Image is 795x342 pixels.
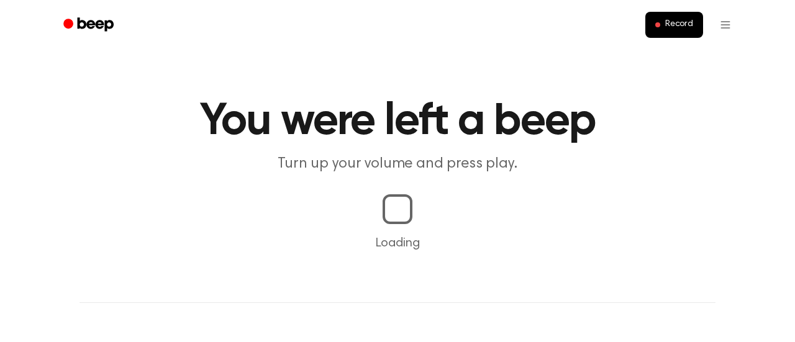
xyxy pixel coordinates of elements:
p: Turn up your volume and press play. [159,154,636,174]
button: Record [645,12,703,38]
p: Loading [15,234,780,253]
span: Record [665,19,693,30]
button: Open menu [711,10,740,40]
a: Beep [55,13,125,37]
h1: You were left a beep [79,99,715,144]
